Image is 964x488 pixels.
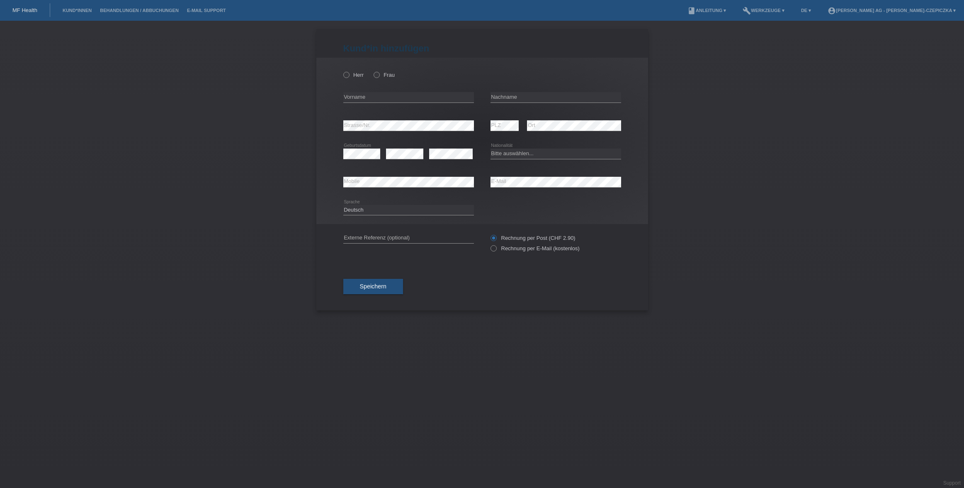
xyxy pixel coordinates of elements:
label: Herr [343,72,364,78]
a: Kund*innen [58,8,96,13]
a: buildWerkzeuge ▾ [738,8,789,13]
input: Herr [343,72,349,77]
a: account_circle[PERSON_NAME] AG - [PERSON_NAME]-Czepiczka ▾ [823,8,960,13]
a: Behandlungen / Abbuchungen [96,8,183,13]
h1: Kund*in hinzufügen [343,43,621,54]
span: Speichern [360,283,386,290]
input: Rechnung per E-Mail (kostenlos) [490,245,496,256]
i: build [743,7,751,15]
a: Support [943,480,961,486]
a: DE ▾ [797,8,815,13]
i: account_circle [828,7,836,15]
input: Rechnung per Post (CHF 2.90) [490,235,496,245]
label: Rechnung per E-Mail (kostenlos) [490,245,580,251]
button: Speichern [343,279,403,295]
i: book [687,7,696,15]
a: MF Health [12,7,37,13]
input: Frau [374,72,379,77]
a: E-Mail Support [183,8,230,13]
a: bookAnleitung ▾ [683,8,730,13]
label: Rechnung per Post (CHF 2.90) [490,235,575,241]
label: Frau [374,72,395,78]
